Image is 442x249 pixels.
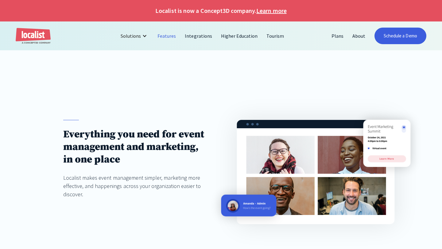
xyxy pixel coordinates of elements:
[116,29,153,43] div: Solutions
[217,29,262,43] a: Higher Education
[16,28,51,44] a: home
[374,28,426,44] a: Schedule a Demo
[327,29,348,43] a: Plans
[63,174,205,198] div: Localist makes event management simpler, marketing more effective, and happenings across your org...
[153,29,180,43] a: Features
[63,128,205,166] h1: Everything you need for event management and marketing, in one place
[121,32,141,40] div: Solutions
[262,29,289,43] a: Tourism
[180,29,216,43] a: Integrations
[256,6,286,15] a: Learn more
[348,29,370,43] a: About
